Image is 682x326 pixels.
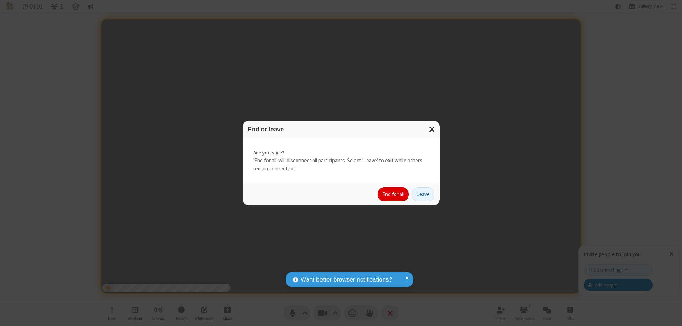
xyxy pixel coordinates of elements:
button: Close modal [425,121,440,138]
h3: End or leave [248,126,434,133]
button: Leave [412,187,434,201]
strong: Are you sure? [253,149,429,157]
div: 'End for all' will disconnect all participants. Select 'Leave' to exit while others remain connec... [243,138,440,184]
span: Want better browser notifications? [301,275,392,284]
button: End for all [378,187,409,201]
